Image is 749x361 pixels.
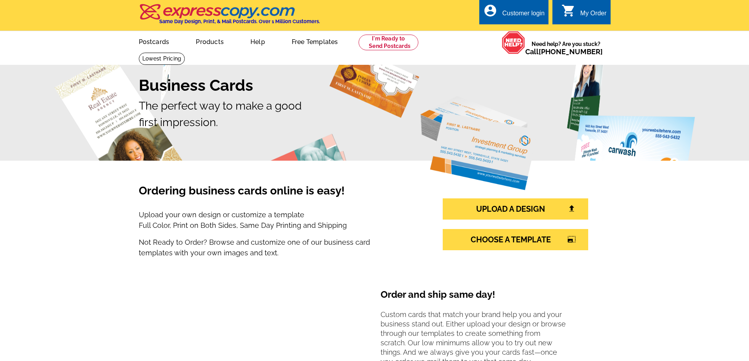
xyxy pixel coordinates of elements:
a: UPLOAD A DESIGN [443,198,588,220]
a: Products [183,32,236,50]
img: help [502,31,525,54]
a: Help [238,32,278,50]
i: shopping_cart [561,4,576,18]
span: Call [525,48,603,56]
h4: Same Day Design, Print, & Mail Postcards. Over 1 Million Customers. [159,18,320,24]
a: Free Templates [279,32,351,50]
a: Same Day Design, Print, & Mail Postcards. Over 1 Million Customers. [139,9,320,24]
a: [PHONE_NUMBER] [539,48,603,56]
a: Postcards [126,32,182,50]
a: CHOOSE A TEMPLATEphoto_size_select_large [443,229,588,250]
i: account_circle [483,4,497,18]
h1: Business Cards [139,76,611,95]
img: investment-group.png [420,96,538,190]
p: Not Ready to Order? Browse and customize one of our business card templates with your own images ... [139,237,409,258]
span: Need help? Are you stuck? [525,40,607,56]
div: My Order [580,10,607,21]
p: Upload your own design or customize a template Full Color, Print on Both Sides, Same Day Printing... [139,209,409,231]
p: The perfect way to make a good first impression. [139,98,611,131]
a: account_circle Customer login [483,9,545,18]
div: Customer login [502,10,545,21]
i: photo_size_select_large [567,236,576,243]
h3: Ordering business cards online is easy! [139,184,409,206]
h4: Order and ship same day! [381,289,575,307]
a: shopping_cart My Order [561,9,607,18]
